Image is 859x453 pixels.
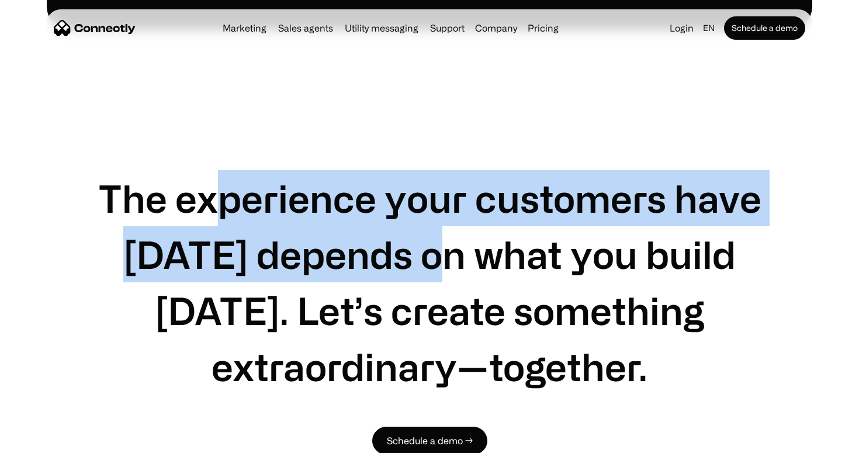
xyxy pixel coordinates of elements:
[472,20,521,36] div: Company
[23,433,70,449] ul: Language list
[340,23,423,33] a: Utility messaging
[218,23,271,33] a: Marketing
[12,432,70,449] aside: Language selected: English
[523,23,563,33] a: Pricing
[54,19,136,37] a: home
[724,16,805,40] a: Schedule a demo
[475,20,517,36] div: Company
[273,23,338,33] a: Sales agents
[703,20,715,36] div: en
[425,23,469,33] a: Support
[665,20,698,36] a: Login
[698,20,722,36] div: en
[93,170,766,395] h1: The experience your customers have [DATE] depends on what you build [DATE]. Let’s create somethin...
